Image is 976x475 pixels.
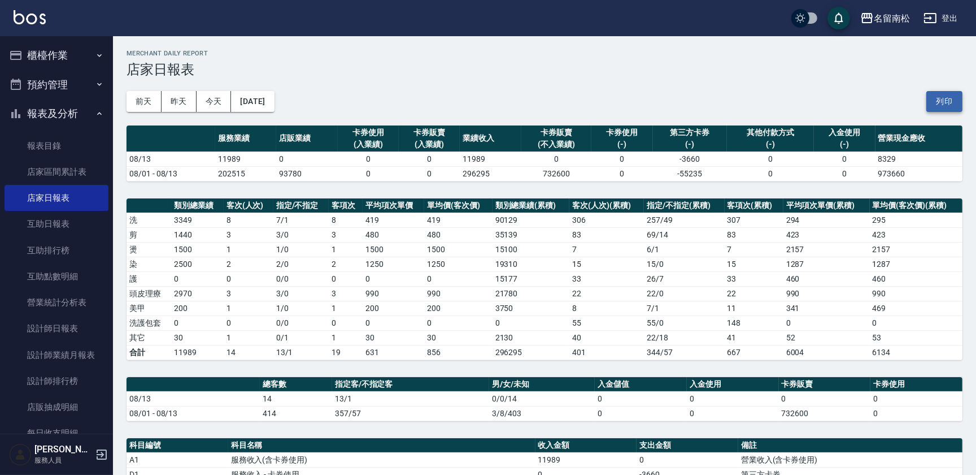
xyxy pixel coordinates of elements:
td: 15 [569,257,644,271]
td: 990 [363,286,424,301]
td: 55 [569,316,644,330]
td: 0/0/14 [489,391,595,406]
td: 0 [399,166,460,181]
div: 入金使用 [817,127,872,139]
td: 19310 [493,257,570,271]
td: 30 [363,330,424,345]
td: 0 [171,316,224,330]
td: 3 [224,227,273,242]
a: 營業統計分析表 [5,290,108,316]
td: 14 [260,391,332,406]
td: 0 [338,152,399,166]
td: 2 / 0 [273,257,329,271]
td: 307 [725,213,783,227]
td: 30 [171,330,224,345]
th: 科目編號 [127,438,228,453]
th: 入金使用 [687,377,779,392]
td: 0 [424,316,492,330]
p: 服務人員 [34,455,92,465]
td: 其它 [127,330,171,345]
td: 洗護包套 [127,316,171,330]
div: (-) [817,139,872,150]
td: 0 [224,271,273,286]
td: 0 [521,152,592,166]
button: [DATE] [231,91,274,112]
a: 互助日報表 [5,211,108,237]
a: 店家區間累計表 [5,159,108,185]
td: 1 [224,301,273,316]
td: 200 [171,301,224,316]
th: 營業現金應收 [875,126,962,152]
h5: [PERSON_NAME] [34,444,92,455]
td: 55 / 0 [644,316,724,330]
td: 41 [725,330,783,345]
td: 0 [363,316,424,330]
td: 0 [870,391,962,406]
table: a dense table [127,377,962,421]
td: 7 / 1 [273,213,329,227]
td: 1250 [363,257,424,271]
button: 今天 [197,91,232,112]
td: 480 [363,227,424,242]
td: 0 [591,166,652,181]
td: 200 [363,301,424,316]
div: (不入業績) [524,139,589,150]
td: 美甲 [127,301,171,316]
button: 報表及分析 [5,99,108,128]
td: 2 [224,257,273,271]
td: 3 [329,227,363,242]
td: 8 [329,213,363,227]
td: 15 [725,257,783,271]
td: 22 [569,286,644,301]
div: (-) [730,139,811,150]
td: 11989 [460,152,521,166]
td: 0 [363,271,424,286]
td: 2500 [171,257,224,271]
td: 2157 [870,242,962,257]
td: 6134 [870,345,962,360]
td: 460 [783,271,870,286]
button: 列印 [926,91,962,112]
td: 35139 [493,227,570,242]
div: 卡券販賣 [402,127,457,139]
th: 店販業績 [276,126,337,152]
td: 0 [814,166,875,181]
td: 1 [224,330,273,345]
a: 店販抽成明細 [5,394,108,420]
td: 3750 [493,301,570,316]
td: 1 / 0 [273,301,329,316]
a: 互助排行榜 [5,237,108,264]
td: 0 [870,316,962,330]
button: 預約管理 [5,70,108,100]
td: 990 [424,286,492,301]
th: 客項次 [329,198,363,213]
th: 服務業績 [215,126,276,152]
td: 1 [329,301,363,316]
td: 13/1 [332,391,489,406]
td: 0 [595,391,687,406]
th: 客次(人次) [224,198,273,213]
td: 14 [224,345,273,360]
td: 26 / 7 [644,271,724,286]
td: 90129 [493,213,570,227]
td: 341 [783,301,870,316]
td: 2 [329,257,363,271]
th: 客次(人次)(累積) [569,198,644,213]
td: 0 [224,316,273,330]
div: 其他付款方式 [730,127,811,139]
td: 19 [329,345,363,360]
td: 2970 [171,286,224,301]
td: 1250 [424,257,492,271]
td: 0 [687,406,779,421]
div: 卡券販賣 [524,127,589,139]
td: 0 [493,316,570,330]
td: 990 [870,286,962,301]
th: 入金儲值 [595,377,687,392]
td: 15 / 0 [644,257,724,271]
td: 洗 [127,213,171,227]
td: 460 [870,271,962,286]
div: 第三方卡券 [656,127,724,139]
th: 科目名稱 [228,438,535,453]
td: 0 [276,152,337,166]
td: 0 / 1 [273,330,329,345]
